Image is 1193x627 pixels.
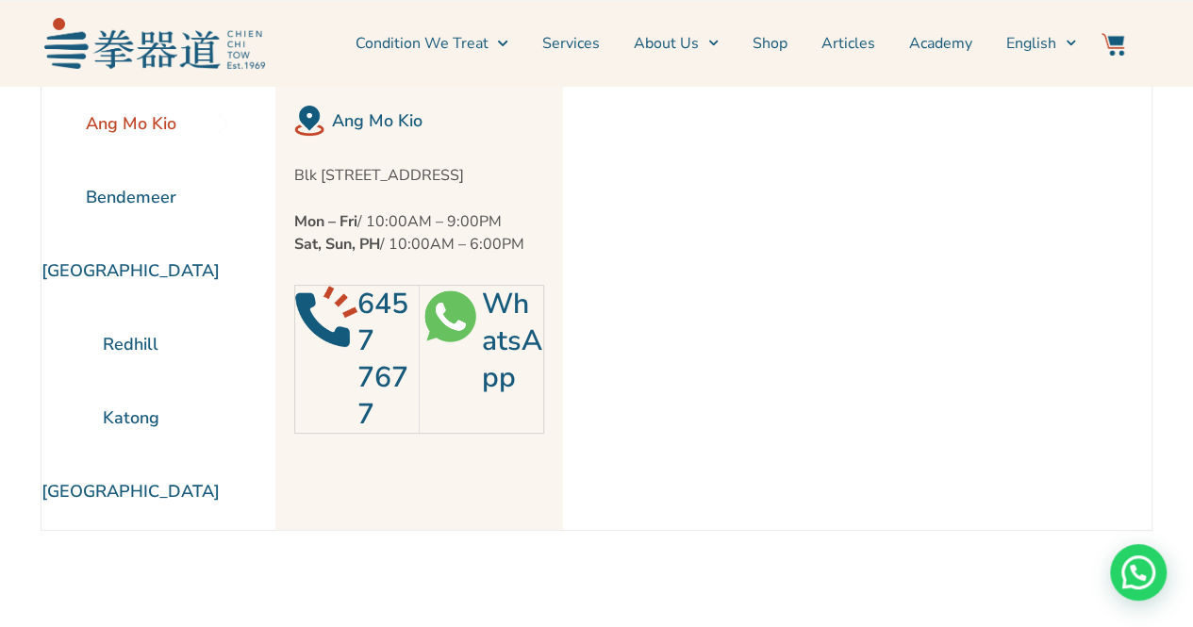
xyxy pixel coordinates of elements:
a: Academy [909,20,972,67]
a: Condition We Treat [355,20,507,67]
h2: Ang Mo Kio [332,107,544,134]
a: Switch to English [1006,20,1076,67]
a: Shop [753,20,787,67]
span: English [1006,32,1056,55]
nav: Menu [274,20,1076,67]
p: Blk [STREET_ADDRESS] [294,164,544,187]
a: WhatsApp [481,285,541,397]
img: Website Icon-03 [1102,33,1124,56]
a: 6457 7677 [357,285,408,434]
a: About Us [634,20,719,67]
a: Articles [821,20,875,67]
strong: Mon – Fri [294,211,357,232]
div: Need help? WhatsApp contact [1110,544,1167,601]
p: / 10:00AM – 9:00PM / 10:00AM – 6:00PM [294,210,544,256]
strong: Sat, Sun, PH [294,234,380,255]
iframe: Chien Chi Tow Healthcare Ang Mo Kio [563,87,1097,530]
a: Services [542,20,600,67]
